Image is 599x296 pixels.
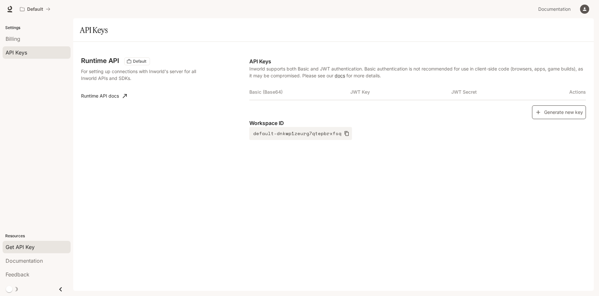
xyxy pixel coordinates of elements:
[249,57,586,65] p: API Keys
[80,23,108,37] h1: API Keys
[124,57,150,65] div: These keys will apply to your current workspace only
[538,5,571,13] span: Documentation
[532,105,586,119] button: Generate new key
[17,3,53,16] button: All workspaces
[552,84,586,100] th: Actions
[27,7,43,12] p: Default
[130,58,149,64] span: Default
[249,119,586,127] p: Workspace ID
[78,89,129,102] a: Runtime API docs
[249,84,350,100] th: Basic (Base64)
[536,3,575,16] a: Documentation
[81,57,119,64] h3: Runtime API
[249,127,352,140] button: default-dnkwp1zeurg7qtepbrxfsq
[81,68,203,82] p: For setting up connections with Inworld's server for all Inworld APIs and SDKs.
[249,65,586,79] p: Inworld supports both Basic and JWT authentication. Basic authentication is not recommended for u...
[451,84,552,100] th: JWT Secret
[335,73,345,78] a: docs
[350,84,451,100] th: JWT Key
